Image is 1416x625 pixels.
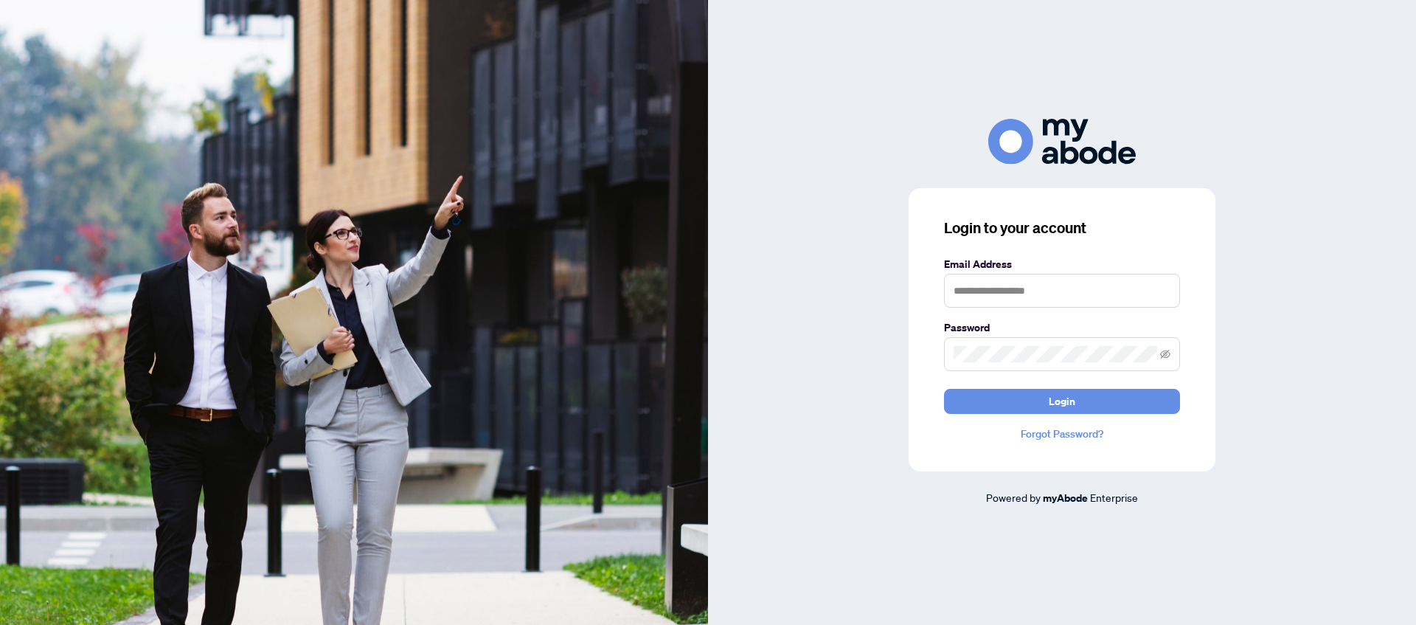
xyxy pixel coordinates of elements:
span: eye-invisible [1160,349,1170,359]
label: Password [944,320,1180,336]
img: ma-logo [988,119,1136,164]
span: Enterprise [1090,491,1138,504]
label: Email Address [944,256,1180,272]
span: Login [1049,390,1075,413]
button: Login [944,389,1180,414]
a: Forgot Password? [944,426,1180,442]
a: myAbode [1043,490,1088,506]
span: Powered by [986,491,1041,504]
h3: Login to your account [944,218,1180,238]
